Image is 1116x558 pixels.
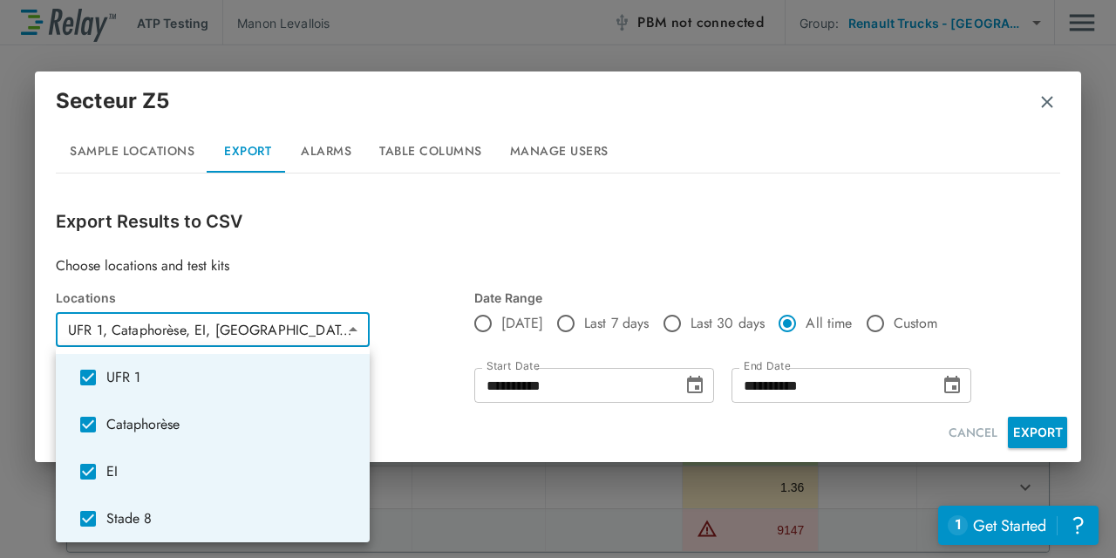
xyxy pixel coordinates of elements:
[106,414,356,435] span: Cataphorèse
[938,506,1099,545] iframe: Resource center
[106,367,356,388] span: UFR 1
[106,508,356,529] span: Stade 8
[106,461,356,482] span: EI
